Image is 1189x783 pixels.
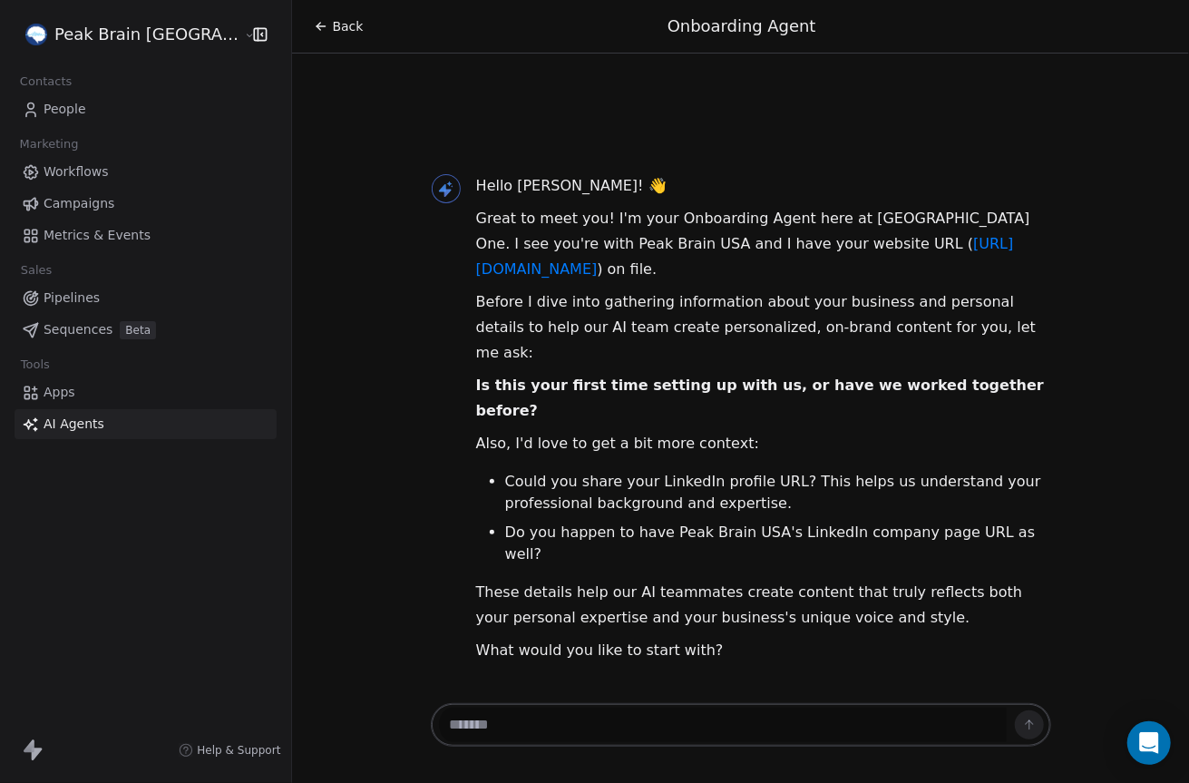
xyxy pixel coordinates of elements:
span: Tools [13,351,57,378]
a: Pipelines [15,283,277,313]
img: Peak%20Brain%20Logo.png [25,24,47,45]
span: Apps [44,383,75,402]
strong: Is this your first time setting up with us, or have we worked together before? [476,377,1044,419]
a: Workflows [15,157,277,187]
span: Back [332,17,363,35]
a: Help & Support [179,743,280,758]
p: Hello [PERSON_NAME]! 👋 [476,173,1051,199]
a: Campaigns [15,189,277,219]
span: People [44,100,86,119]
span: Sequences [44,320,112,339]
p: Before I dive into gathering information about your business and personal details to help our AI ... [476,289,1051,366]
a: SequencesBeta [15,315,277,345]
span: Help & Support [197,743,280,758]
span: Peak Brain [GEOGRAPHIC_DATA] [54,23,239,46]
span: AI Agents [44,415,104,434]
span: Marketing [12,131,86,158]
span: Beta [120,321,156,339]
a: People [15,94,277,124]
a: Apps [15,377,277,407]
p: What would you like to start with? [476,638,1051,663]
a: Metrics & Events [15,220,277,250]
span: Onboarding Agent [668,16,816,35]
li: Could you share your LinkedIn profile URL? This helps us understand your professional background ... [505,471,1051,514]
button: Peak Brain [GEOGRAPHIC_DATA] [22,19,231,50]
span: Pipelines [44,289,100,308]
li: Do you happen to have Peak Brain USA's LinkedIn company page URL as well? [505,522,1051,565]
span: Campaigns [44,194,114,213]
span: Contacts [12,68,80,95]
p: Also, I'd love to get a bit more context: [476,431,1051,456]
span: Sales [13,257,60,284]
a: AI Agents [15,409,277,439]
span: Workflows [44,162,109,181]
div: Open Intercom Messenger [1127,721,1171,765]
p: These details help our AI teammates create content that truly reflects both your personal experti... [476,580,1051,631]
span: Metrics & Events [44,226,151,245]
p: Great to meet you! I'm your Onboarding Agent here at [GEOGRAPHIC_DATA] One. I see you're with Pea... [476,206,1051,282]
